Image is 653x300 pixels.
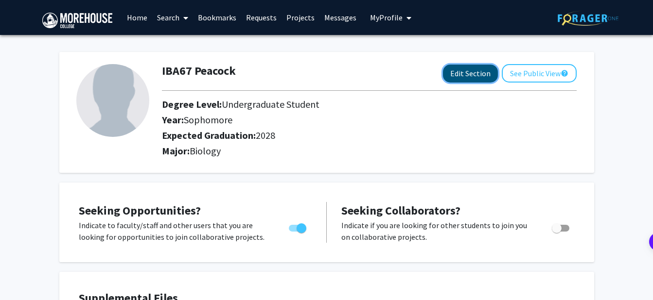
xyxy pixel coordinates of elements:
h1: IBA67 Peacock [162,64,236,78]
span: Biology [190,145,221,157]
h2: Year: [162,114,532,126]
a: Projects [282,0,319,34]
span: 2028 [256,129,275,141]
div: Toggle [548,219,575,234]
img: Morehouse College Logo [42,13,112,28]
button: See Public View [502,64,577,83]
span: My Profile [370,13,403,22]
h2: Major: [162,145,577,157]
span: Seeking Opportunities? [79,203,201,218]
h2: Degree Level: [162,99,532,110]
span: Sophomore [184,114,232,126]
span: Undergraduate Student [222,98,319,110]
a: Home [122,0,152,34]
img: Profile Picture [76,64,149,137]
p: Indicate to faculty/staff and other users that you are looking for opportunities to join collabor... [79,219,270,243]
div: Toggle [285,219,312,234]
a: Bookmarks [193,0,241,34]
a: Requests [241,0,282,34]
button: Edit Section [443,65,498,83]
p: Indicate if you are looking for other students to join you on collaborative projects. [341,219,533,243]
a: Messages [319,0,361,34]
a: Search [152,0,193,34]
img: ForagerOne Logo [558,11,618,26]
span: Seeking Collaborators? [341,203,460,218]
mat-icon: help [561,67,568,79]
iframe: Chat [7,256,41,293]
h2: Expected Graduation: [162,130,532,141]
